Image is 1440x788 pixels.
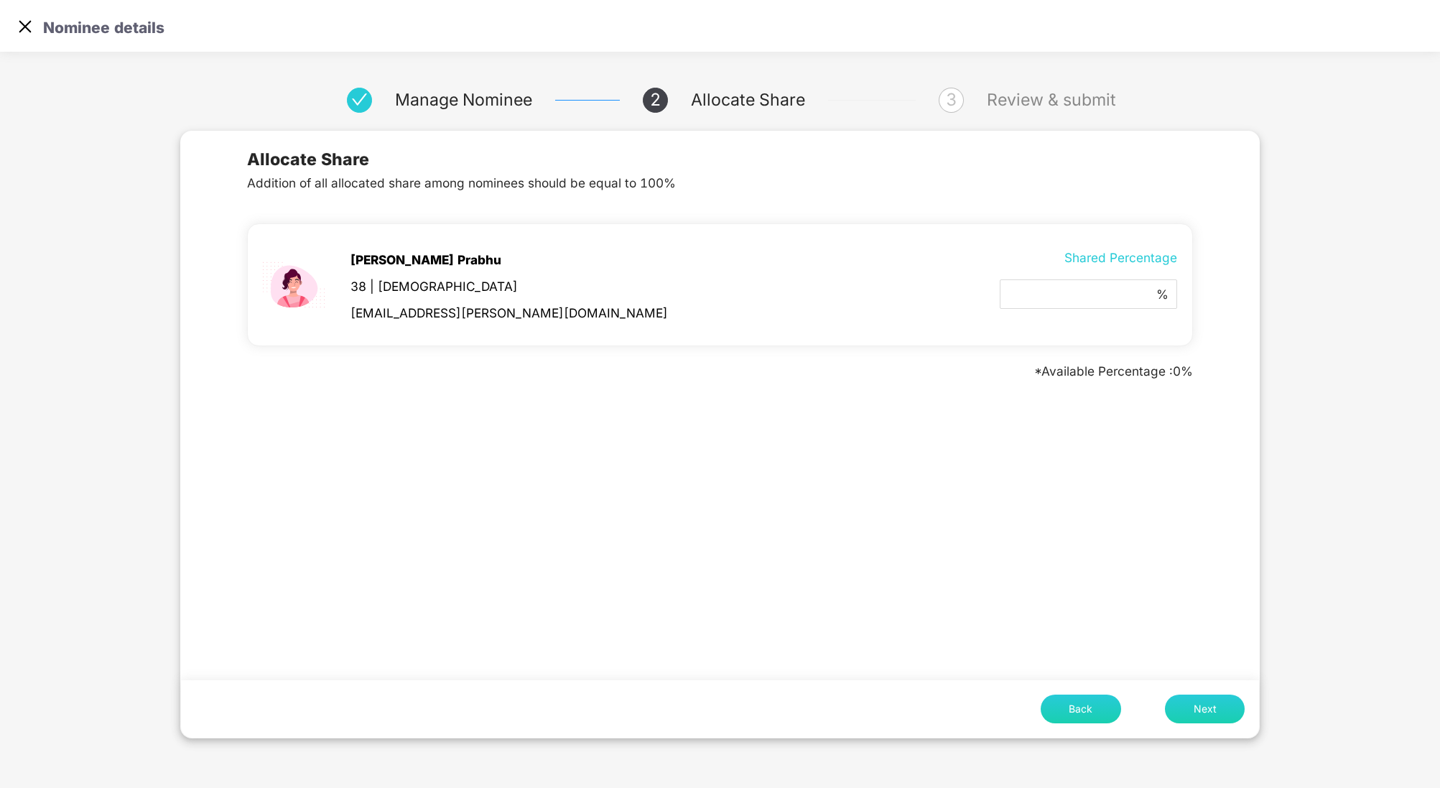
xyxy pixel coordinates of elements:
[395,88,532,111] div: Manage Nominee
[350,303,668,323] span: [EMAIL_ADDRESS][PERSON_NAME][DOMAIN_NAME]
[1000,248,1177,267] span: Shared Percentage
[254,246,333,324] img: svg+xml;base64,PHN2ZyB4bWxucz0iaHR0cDovL3d3dy53My5vcmcvMjAwMC9zdmciIHdpZHRoPSIyMjQiIGhlaWdodD0iMT...
[1156,283,1169,305] span: %
[351,91,368,108] span: check
[14,16,36,37] img: svg+xml;base64,PHN2ZyB4bWxucz0iaHR0cDovL3d3dy53My5vcmcvMjAwMC9zdmciIHdpZHRoPSIzMCIgaGVpZ2h0PSIzMC...
[247,173,1194,193] span: Addition of all allocated share among nominees should be equal to 100%
[247,361,1194,381] p: *Available Percentage : 0 %
[1041,695,1121,723] button: Back
[350,277,668,296] span: 38 | [DEMOGRAPHIC_DATA]
[247,147,1194,172] span: Allocate Share
[350,250,668,269] span: [PERSON_NAME] Prabhu
[1165,695,1245,723] button: Next
[43,16,164,33] p: Nominee details
[691,88,805,111] div: Allocate Share
[987,88,1116,111] div: Review & submit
